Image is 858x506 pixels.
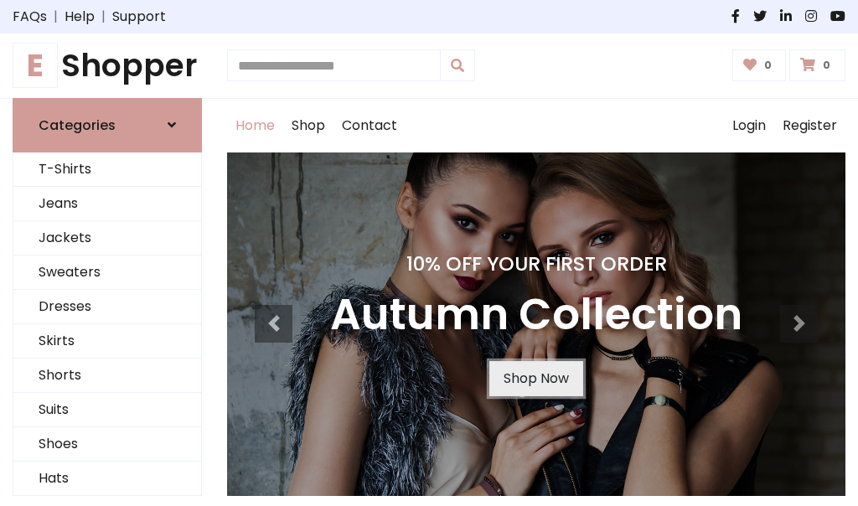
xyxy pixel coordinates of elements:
[13,393,201,427] a: Suits
[112,7,166,27] a: Support
[330,252,742,276] h4: 10% Off Your First Order
[13,290,201,324] a: Dresses
[333,99,406,152] a: Contact
[39,117,116,133] h6: Categories
[13,152,201,187] a: T-Shirts
[489,361,583,396] a: Shop Now
[13,47,202,85] h1: Shopper
[819,58,835,73] span: 0
[47,7,65,27] span: |
[13,7,47,27] a: FAQs
[724,99,774,152] a: Login
[760,58,776,73] span: 0
[95,7,112,27] span: |
[789,49,845,81] a: 0
[330,289,742,341] h3: Autumn Collection
[13,256,201,290] a: Sweaters
[13,187,201,221] a: Jeans
[732,49,787,81] a: 0
[13,43,58,88] span: E
[13,359,201,393] a: Shorts
[13,324,201,359] a: Skirts
[774,99,845,152] a: Register
[227,99,283,152] a: Home
[13,47,202,85] a: EShopper
[65,7,95,27] a: Help
[13,462,201,496] a: Hats
[13,221,201,256] a: Jackets
[13,427,201,462] a: Shoes
[13,98,202,152] a: Categories
[283,99,333,152] a: Shop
